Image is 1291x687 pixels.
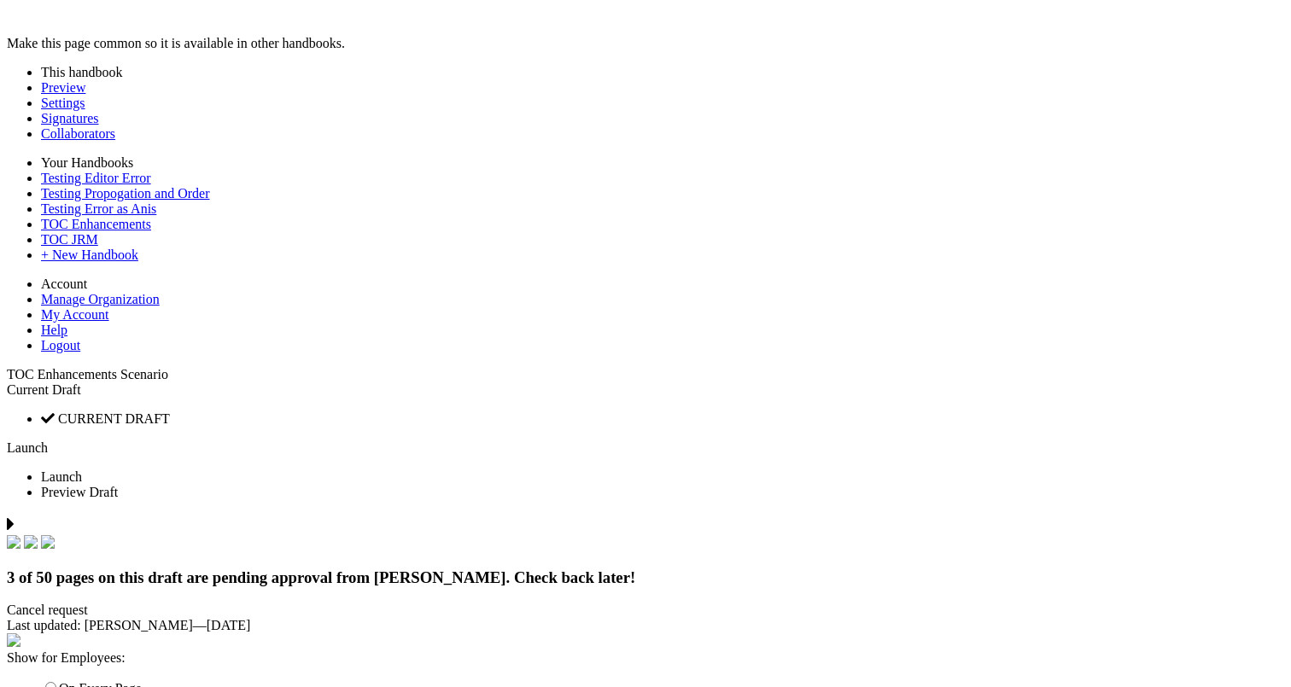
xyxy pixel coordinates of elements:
[41,155,1284,171] li: Your Handbooks
[41,80,85,95] a: Preview
[7,535,20,549] img: check.svg
[7,440,48,455] a: Launch
[7,367,168,381] span: TOC Enhancements Scenario
[41,535,55,549] img: check.svg
[41,307,109,322] a: My Account
[41,186,210,201] a: Testing Propogation and Order
[41,96,85,110] a: Settings
[41,277,1284,292] li: Account
[58,411,170,426] span: CURRENT DRAFT
[7,382,81,397] span: Current Draft
[85,618,193,632] span: [PERSON_NAME]
[41,469,82,484] span: Launch
[41,485,118,499] span: Preview Draft
[41,232,98,247] a: TOC JRM
[7,36,1284,51] div: Make this page common so it is available in other handbooks.
[41,323,67,337] a: Help
[41,201,156,216] a: Testing Error as Anis
[7,650,126,665] span: Show for Employees:
[7,633,20,647] img: eye_approvals.svg
[98,568,635,586] span: on this draft are pending approval from [PERSON_NAME]. Check back later!
[7,603,88,617] span: Cancel request
[24,535,38,549] img: check.svg
[207,618,251,632] span: [DATE]
[41,65,1284,80] li: This handbook
[41,171,151,185] a: Testing Editor Error
[7,568,94,586] span: 3 of 50 pages
[7,618,81,632] span: Last updated:
[41,126,115,141] a: Collaborators
[7,618,1284,633] div: —
[41,111,99,125] a: Signatures
[41,247,138,262] a: + New Handbook
[41,338,80,352] a: Logout
[41,292,160,306] a: Manage Organization
[41,217,151,231] a: TOC Enhancements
